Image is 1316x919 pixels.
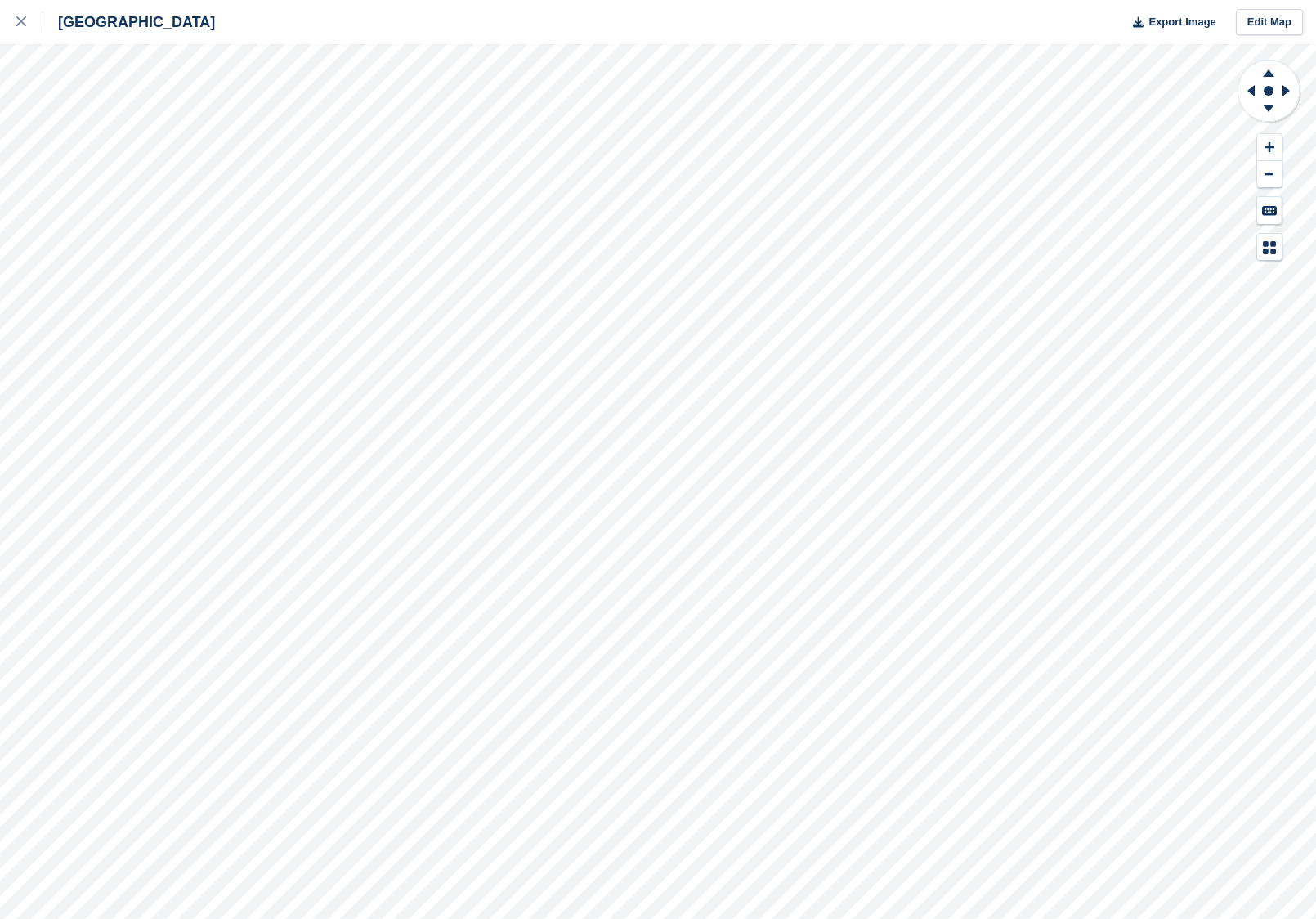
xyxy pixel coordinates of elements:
span: Export Image [1148,14,1215,30]
a: Edit Map [1236,9,1303,36]
button: Zoom In [1257,134,1282,161]
button: Keyboard Shortcuts [1257,197,1282,224]
button: Zoom Out [1257,161,1282,188]
div: [GEOGRAPHIC_DATA] [43,12,215,32]
button: Map Legend [1257,234,1282,261]
button: Export Image [1123,9,1216,36]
